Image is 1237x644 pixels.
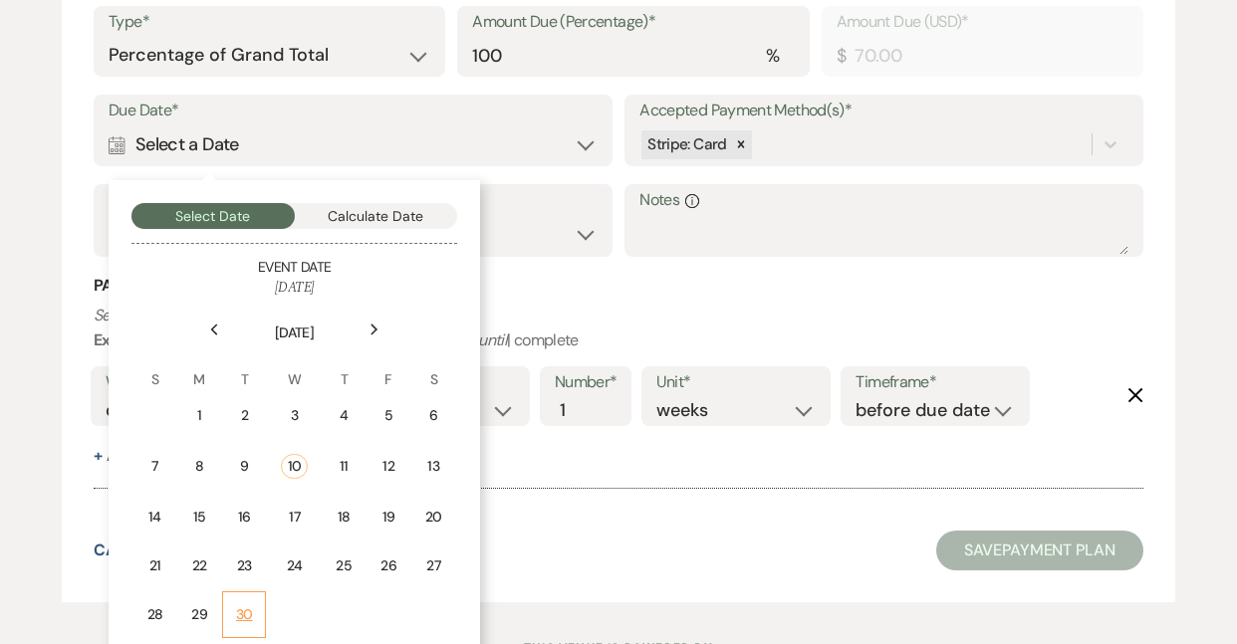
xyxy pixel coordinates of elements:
[424,456,442,477] div: 13
[191,405,208,426] div: 1
[336,507,353,528] div: 18
[191,604,208,625] div: 29
[94,542,158,558] button: Cancel
[268,345,321,390] th: W
[109,97,598,125] label: Due Date*
[323,345,366,390] th: T
[146,604,163,625] div: 28
[766,43,779,70] div: %
[178,345,221,390] th: M
[380,405,397,426] div: 5
[856,368,1015,397] label: Timeframe*
[235,555,253,576] div: 23
[380,555,397,576] div: 26
[424,555,442,576] div: 27
[336,456,353,477] div: 11
[222,345,266,390] th: T
[146,507,163,528] div: 14
[336,405,353,426] div: 4
[191,555,208,576] div: 22
[109,125,598,164] div: Select a Date
[837,43,846,70] div: $
[368,345,410,390] th: F
[936,531,1143,570] button: SavePayment Plan
[131,203,295,229] button: Select Date
[472,8,794,37] label: Amount Due (Percentage)*
[109,8,430,37] label: Type*
[146,456,163,477] div: 7
[146,555,163,576] div: 21
[94,275,1143,297] h3: Payment Reminder
[478,329,507,350] i: until
[94,329,155,350] b: Example
[656,368,816,397] label: Unit*
[131,258,457,278] h5: Event Date
[380,456,397,477] div: 12
[837,8,1128,37] label: Amount Due (USD)*
[647,134,726,154] span: Stripe: Card
[281,405,308,426] div: 3
[424,405,442,426] div: 6
[555,368,618,397] label: Number*
[131,278,457,298] h6: [DATE]
[639,97,1128,125] label: Accepted Payment Method(s)*
[133,345,176,390] th: S
[411,345,455,390] th: S
[235,604,253,625] div: 30
[235,456,253,477] div: 9
[295,203,458,229] button: Calculate Date
[235,507,253,528] div: 16
[106,368,316,397] label: Who would you like to remind?*
[94,305,271,325] i: Set reminders for this task.
[94,303,1143,353] p: : weekly | | 2 | months | before event date | | complete
[380,507,397,528] div: 19
[336,555,353,576] div: 25
[191,507,208,528] div: 15
[133,299,455,343] th: [DATE]
[191,456,208,477] div: 8
[281,555,308,576] div: 24
[281,507,308,528] div: 17
[235,405,253,426] div: 2
[94,448,291,464] button: + AddAnotherReminder
[639,186,1128,215] label: Notes
[281,454,308,479] div: 10
[424,507,442,528] div: 20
